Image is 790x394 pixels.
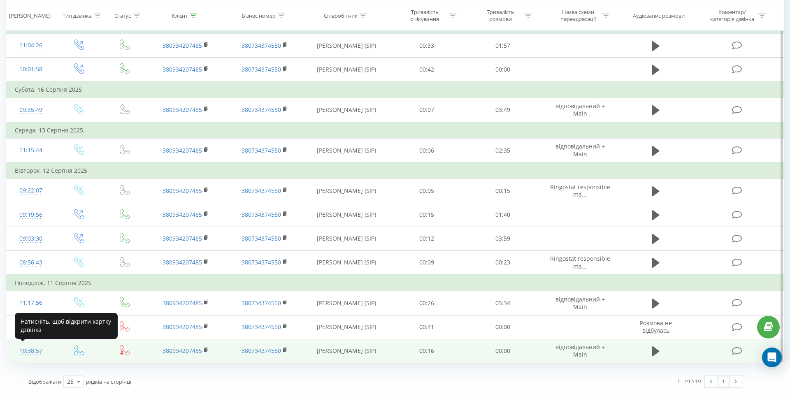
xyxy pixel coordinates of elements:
td: [PERSON_NAME] (SIP) [304,227,389,250]
div: Статус [114,12,131,19]
td: відповідальний + Main [541,98,620,122]
td: 03:49 [465,98,540,122]
td: [PERSON_NAME] (SIP) [304,250,389,275]
td: 00:00 [465,315,540,339]
div: Клієнт [172,12,188,19]
td: [PERSON_NAME] (SIP) [304,139,389,163]
td: 00:07 [389,98,465,122]
div: 09:22:07 [15,183,47,199]
td: 00:15 [389,203,465,227]
td: [PERSON_NAME] (SIP) [304,34,389,58]
div: [PERSON_NAME] [9,12,51,19]
a: 380734374550 [242,106,281,114]
div: 09:19:56 [15,207,47,223]
td: 00:12 [389,227,465,250]
a: 380934207485 [163,299,202,307]
span: Ringostat responsible ma... [550,183,610,198]
div: 25 [67,378,74,386]
a: 380934207485 [163,65,202,73]
div: 1 - 19 з 19 [677,377,701,385]
div: Коментар/категорія дзвінка [708,9,756,23]
td: 00:09 [389,250,465,275]
a: 380934207485 [163,234,202,242]
td: [PERSON_NAME] (SIP) [304,98,389,122]
div: 11:04:26 [15,37,47,53]
td: відповідальний + Main [541,291,620,315]
a: 380934207485 [163,106,202,114]
span: рядків на сторінці [86,378,131,385]
td: 03:59 [465,227,540,250]
div: Бізнес номер [242,12,276,19]
a: 380934207485 [163,211,202,218]
div: 09:03:30 [15,231,47,247]
td: [PERSON_NAME] (SIP) [304,291,389,315]
div: Тривалість очікування [403,9,447,23]
div: Open Intercom Messenger [762,348,782,367]
div: 09:35:49 [15,102,47,118]
td: відповідальний + Main [541,139,620,163]
td: [PERSON_NAME] (SIP) [304,58,389,82]
td: 00:41 [389,315,465,339]
a: 380734374550 [242,323,281,331]
a: 380734374550 [242,187,281,195]
a: 380734374550 [242,42,281,49]
a: 380734374550 [242,299,281,307]
td: Вівторок, 12 Серпня 2025 [7,162,784,179]
td: 01:40 [465,203,540,227]
td: Субота, 16 Серпня 2025 [7,81,784,98]
td: [PERSON_NAME] (SIP) [304,339,389,363]
span: Ringostat responsible ma... [550,255,610,270]
span: Відображати [28,378,61,385]
a: 380734374550 [242,234,281,242]
a: 380934207485 [163,347,202,355]
a: 380734374550 [242,146,281,154]
td: [PERSON_NAME] (SIP) [304,315,389,339]
div: 08:56:43 [15,255,47,271]
td: 00:05 [389,179,465,203]
a: 1 [717,376,730,387]
td: 00:42 [389,58,465,82]
div: Тривалість розмови [479,9,523,23]
td: 00:15 [465,179,540,203]
a: 380934207485 [163,187,202,195]
td: 00:00 [465,58,540,82]
td: відповідальний + Main [541,339,620,363]
a: 380734374550 [242,65,281,73]
div: 10:01:58 [15,61,47,77]
a: 380734374550 [242,211,281,218]
td: 00:06 [389,139,465,163]
div: Назва схеми переадресації [556,9,600,23]
td: 00:00 [465,339,540,363]
td: 00:33 [389,34,465,58]
span: Розмова не відбулась [640,319,672,334]
a: 380934207485 [163,258,202,266]
a: 380934207485 [163,146,202,154]
div: Аудіозапис розмови [633,12,685,19]
td: [PERSON_NAME] (SIP) [304,179,389,203]
td: [PERSON_NAME] (SIP) [304,203,389,227]
div: Тип дзвінка [63,12,92,19]
td: 01:57 [465,34,540,58]
div: 10:38:57 [15,343,47,359]
td: 00:23 [465,250,540,275]
td: Понеділок, 11 Серпня 2025 [7,275,784,291]
div: 11:15:44 [15,142,47,158]
a: 380734374550 [242,258,281,266]
a: 380734374550 [242,347,281,355]
div: 11:17:56 [15,295,47,311]
a: 380934207485 [163,323,202,331]
td: 02:35 [465,139,540,163]
td: Середа, 13 Серпня 2025 [7,122,784,139]
td: 00:16 [389,339,465,363]
a: 380934207485 [163,42,202,49]
div: Натисніть, щоб відкрити картку дзвінка [15,313,118,339]
td: 05:34 [465,291,540,315]
td: 00:26 [389,291,465,315]
div: Співробітник [324,12,358,19]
